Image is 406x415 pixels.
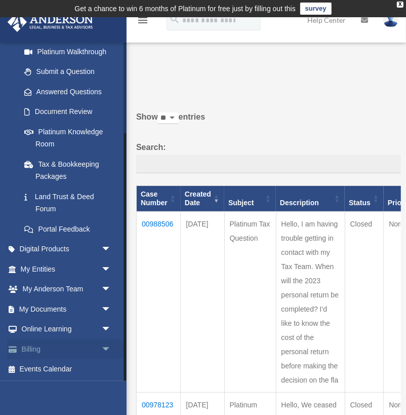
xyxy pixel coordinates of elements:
th: Status: activate to sort column ascending [345,186,384,212]
a: Billingarrow_drop_down [7,339,127,359]
a: Digital Productsarrow_drop_down [7,239,127,259]
a: Tax & Bookkeeping Packages [14,154,121,186]
td: Hello, I am having trouble getting in contact with my Tax Team. When will the 2023 personal retur... [276,211,345,392]
a: Portal Feedback [14,219,121,239]
td: Platinum Tax Question [224,211,276,392]
span: arrow_drop_down [101,319,121,340]
a: My Anderson Teamarrow_drop_down [7,279,127,299]
i: menu [137,14,149,26]
a: My Documentsarrow_drop_down [7,299,127,319]
label: Show entries [136,110,401,134]
th: Created Date: activate to sort column ascending [181,186,224,212]
td: 00988506 [137,211,181,392]
a: My Entitiesarrow_drop_down [7,259,127,279]
a: Events Calendar [7,359,127,380]
a: Online Learningarrow_drop_down [7,319,127,339]
input: Search: [136,155,401,174]
th: Case Number: activate to sort column ascending [137,186,181,212]
td: [DATE] [181,211,224,392]
span: arrow_drop_down [101,259,121,280]
a: Submit a Question [14,62,121,82]
label: Search: [136,140,401,174]
img: User Pic [383,13,398,27]
a: Platinum Knowledge Room [14,122,121,154]
a: survey [300,3,332,15]
a: menu [137,18,149,26]
span: arrow_drop_down [101,239,121,260]
th: Subject: activate to sort column ascending [224,186,276,212]
div: close [397,2,403,8]
span: arrow_drop_down [101,299,121,320]
a: Platinum Walkthrough [14,42,121,62]
span: arrow_drop_down [101,279,121,300]
a: Answered Questions [14,82,116,102]
td: Closed [345,211,384,392]
select: Showentries [158,112,179,124]
i: search [169,14,180,25]
div: Get a chance to win 6 months of Platinum for free just by filling out this [74,3,296,15]
a: Document Review [14,102,121,122]
a: Land Trust & Deed Forum [14,186,121,219]
th: Description: activate to sort column ascending [276,186,345,212]
img: Anderson Advisors Platinum Portal [5,12,96,32]
span: arrow_drop_down [101,339,121,360]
